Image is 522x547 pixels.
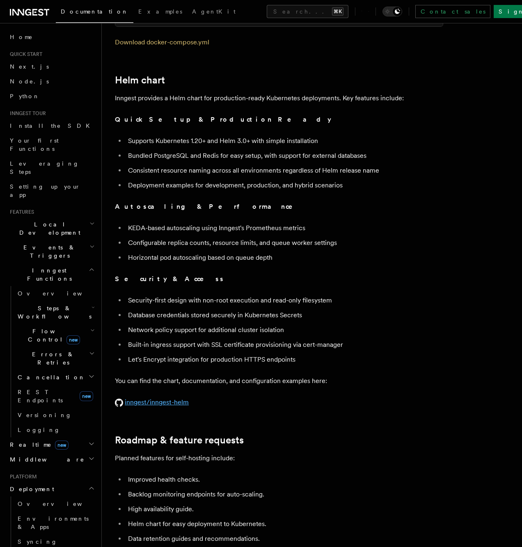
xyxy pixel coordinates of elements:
li: Network policy support for additional cluster isolation [126,324,443,336]
span: new [55,441,69,450]
li: Helm chart for easy deployment to Kubernetes. [126,518,443,530]
a: Helm chart [115,74,165,86]
span: Inngest tour [7,110,46,117]
button: Flow Controlnew [14,324,96,347]
li: Backlog monitoring endpoints for auto-scaling. [126,489,443,500]
span: Leveraging Steps [10,160,79,175]
button: Events & Triggers [7,240,96,263]
a: inngest/inngest-helm [115,398,189,406]
span: Logging [18,427,60,433]
span: Flow Control [14,327,90,344]
button: Steps & Workflows [14,301,96,324]
span: Local Development [7,220,89,237]
strong: Autoscaling & Performance [115,203,304,210]
a: Contact sales [415,5,490,18]
a: Versioning [14,408,96,422]
span: Quick start [7,51,42,58]
li: Let's Encrypt integration for production HTTPS endpoints [126,354,443,365]
button: Errors & Retries [14,347,96,370]
span: Overview [18,501,102,507]
span: Documentation [61,8,128,15]
li: High availability guide. [126,503,443,515]
a: Next.js [7,59,96,74]
a: Environments & Apps [14,511,96,534]
span: new [80,391,93,401]
kbd: ⌘K [332,7,343,16]
span: Features [7,209,34,215]
span: Deployment [7,485,54,493]
li: Data retention guides and recommendations. [126,533,443,545]
span: Node.js [10,78,49,85]
a: Node.js [7,74,96,89]
span: Events & Triggers [7,243,89,260]
a: Examples [133,2,187,22]
span: Errors & Retries [14,350,89,367]
a: Logging [14,422,96,437]
li: Consistent resource naming across all environments regardless of Helm release name [126,165,443,176]
span: Install the SDK [10,122,95,129]
button: Local Development [7,217,96,240]
a: Overview [14,496,96,511]
li: Configurable replica counts, resource limits, and queue worker settings [126,237,443,249]
span: Steps & Workflows [14,304,92,321]
span: Your first Functions [10,137,59,152]
button: Inngest Functions [7,263,96,286]
a: Documentation [56,2,133,23]
button: Middleware [7,452,96,467]
button: Realtimenew [7,437,96,452]
span: Home [10,33,33,41]
li: Bundled PostgreSQL and Redis for easy setup, with support for external databases [126,150,443,162]
span: AgentKit [192,8,236,15]
a: Your first Functions [7,133,96,156]
a: Install the SDK [7,118,96,133]
a: Download docker-compose.yml [115,38,209,46]
a: AgentKit [187,2,240,22]
p: Planned features for self-hosting include: [115,452,443,464]
strong: Security & Access [115,275,224,283]
button: Toggle dark mode [382,7,402,16]
a: Leveraging Steps [7,156,96,179]
button: Cancellation [14,370,96,385]
span: Python [10,93,40,99]
p: You can find the chart, documentation, and configuration examples here: [115,375,443,387]
a: Overview [14,286,96,301]
span: REST Endpoints [18,389,63,404]
button: Search...⌘K [267,5,348,18]
span: new [66,335,80,344]
li: Built-in ingress support with SSL certificate provisioning via cert-manager [126,339,443,351]
span: Next.js [10,63,49,70]
span: Examples [138,8,182,15]
button: Deployment [7,482,96,496]
div: Inngest Functions [7,286,96,437]
li: Deployment examples for development, production, and hybrid scenarios [126,180,443,191]
strong: Quick Setup & Production Ready [115,115,331,123]
a: REST Endpointsnew [14,385,96,408]
span: Inngest Functions [7,266,89,283]
li: Supports Kubernetes 1.20+ and Helm 3.0+ with simple installation [126,135,443,147]
span: Syncing [18,538,57,545]
li: Database credentials stored securely in Kubernetes Secrets [126,309,443,321]
span: Overview [18,290,102,297]
span: Versioning [18,412,72,418]
p: Inngest provides a Helm chart for production-ready Kubernetes deployments. Key features include: [115,92,443,104]
span: Setting up your app [10,183,80,198]
a: Home [7,30,96,44]
li: KEDA-based autoscaling using Inngest's Prometheus metrics [126,222,443,234]
span: Environments & Apps [18,515,89,530]
a: Setting up your app [7,179,96,202]
span: Middleware [7,455,85,464]
span: Platform [7,473,37,480]
span: Realtime [7,441,69,449]
a: Roadmap & feature requests [115,434,244,446]
li: Horizontal pod autoscaling based on queue depth [126,252,443,263]
li: Security-first design with non-root execution and read-only filesystem [126,295,443,306]
a: Python [7,89,96,104]
span: Cancellation [14,373,85,381]
li: Improved health checks. [126,474,443,485]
